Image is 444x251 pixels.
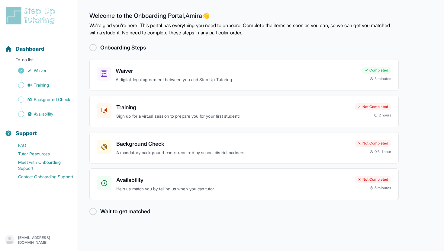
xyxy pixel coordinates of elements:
[370,149,391,154] div: 0.5-1 hour
[116,149,350,156] p: A mandatory background check required by school district partners
[5,158,77,173] a: Meet with Onboarding Support
[374,113,391,118] div: 2 hours
[18,235,72,245] p: [EMAIL_ADDRESS][DOMAIN_NAME]
[5,6,59,25] img: logo
[5,141,77,150] a: FAQ
[5,150,77,158] a: Tutor Resources
[362,67,391,74] div: Completed
[116,103,350,112] h3: Training
[116,176,350,184] h3: Availability
[5,95,77,104] a: Background Check
[5,173,77,181] a: Contact Onboarding Support
[89,132,399,164] a: Background CheckA mandatory background check required by school district partnersNot Completed0.5...
[5,235,72,246] button: [EMAIL_ADDRESS][DOMAIN_NAME]
[116,113,350,120] p: Sign up for a virtual session to prepare you for your first student!
[355,103,391,110] div: Not Completed
[34,68,47,74] span: Waiver
[34,97,70,103] span: Background Check
[116,76,357,83] p: A digital, legal agreement between you and Step Up Tutoring
[5,110,77,118] a: Availability
[89,96,399,127] a: TrainingSign up for a virtual session to prepare you for your first student!Not Completed2 hours
[2,57,75,65] p: To-do list
[5,45,44,53] a: Dashboard
[100,207,150,216] h2: Wait to get matched
[116,140,350,148] h3: Background Check
[5,66,77,75] a: Waiver
[370,76,391,81] div: 5 minutes
[89,12,399,22] h2: Welcome to the Onboarding Portal, Amira 👋
[5,81,77,89] a: Training
[100,43,146,52] h2: Onboarding Steps
[16,45,44,53] span: Dashboard
[16,129,37,138] span: Support
[370,186,391,190] div: 5 minutes
[355,140,391,147] div: Not Completed
[2,119,75,140] button: Support
[355,176,391,183] div: Not Completed
[116,67,357,75] h3: Waiver
[34,82,49,88] span: Training
[116,186,350,192] p: Help us match you by telling us when you can tutor.
[34,111,53,117] span: Availability
[89,59,399,91] a: WaiverA digital, legal agreement between you and Step Up TutoringCompleted5 minutes
[89,168,399,200] a: AvailabilityHelp us match you by telling us when you can tutor.Not Completed5 minutes
[89,22,399,36] p: We're glad you're here! This portal has everything you need to onboard. Complete the items as soo...
[2,35,75,56] button: Dashboard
